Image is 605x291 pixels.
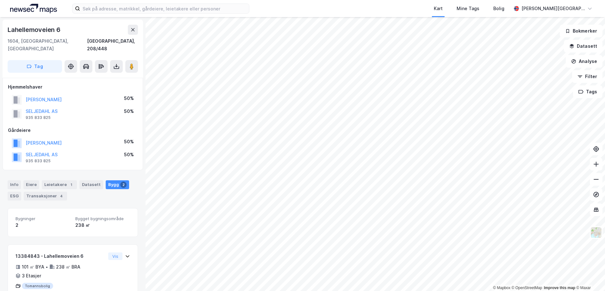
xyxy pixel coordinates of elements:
[590,226,602,238] img: Z
[572,70,602,83] button: Filter
[56,263,80,271] div: 238 ㎡ BRA
[106,180,129,189] div: Bygg
[26,115,51,120] div: 935 833 825
[8,37,87,53] div: 1604, [GEOGRAPHIC_DATA], [GEOGRAPHIC_DATA]
[23,180,39,189] div: Eiere
[564,40,602,53] button: Datasett
[10,4,57,13] img: logo.a4113a55bc3d86da70a041830d287a7e.svg
[493,5,504,12] div: Bolig
[87,37,138,53] div: [GEOGRAPHIC_DATA], 208/448
[22,272,41,280] div: 3 Etasjer
[8,127,138,134] div: Gårdeiere
[573,261,605,291] div: Kontrollprogram for chat
[79,180,103,189] div: Datasett
[124,95,134,102] div: 50%
[573,261,605,291] iframe: Chat Widget
[512,286,542,290] a: OpenStreetMap
[8,25,62,35] div: Lahellemoveien 6
[573,85,602,98] button: Tags
[46,264,48,269] div: •
[124,108,134,115] div: 50%
[493,286,510,290] a: Mapbox
[521,5,585,12] div: [PERSON_NAME][GEOGRAPHIC_DATA]
[16,252,106,260] div: 13384843 - Lahellemoveien 6
[124,151,134,158] div: 50%
[457,5,479,12] div: Mine Tags
[22,263,44,271] div: 101 ㎡ BYA
[16,216,70,221] span: Bygninger
[566,55,602,68] button: Analyse
[434,5,443,12] div: Kart
[24,192,67,201] div: Transaksjoner
[58,193,65,199] div: 4
[8,192,21,201] div: ESG
[75,221,130,229] div: 238 ㎡
[120,182,127,188] div: 2
[16,221,70,229] div: 2
[80,4,249,13] input: Søk på adresse, matrikkel, gårdeiere, leietakere eller personer
[42,180,77,189] div: Leietakere
[26,158,51,164] div: 935 833 825
[68,182,74,188] div: 1
[108,252,122,260] button: Vis
[8,180,21,189] div: Info
[544,286,575,290] a: Improve this map
[8,60,62,73] button: Tag
[8,83,138,91] div: Hjemmelshaver
[124,138,134,145] div: 50%
[560,25,602,37] button: Bokmerker
[75,216,130,221] span: Bygget bygningsområde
